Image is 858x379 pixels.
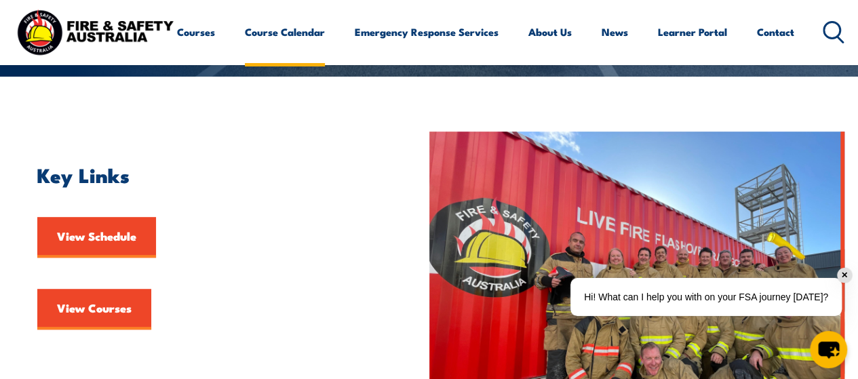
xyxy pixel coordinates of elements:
a: Learner Portal [658,16,727,48]
h2: Key Links [37,165,409,183]
a: Courses [177,16,215,48]
a: Emergency Response Services [355,16,499,48]
a: Contact [757,16,794,48]
a: About Us [528,16,572,48]
button: chat-button [810,331,847,368]
a: Course Calendar [245,16,325,48]
div: ✕ [837,268,852,283]
a: View Courses [37,289,151,330]
div: Hi! What can I help you with on your FSA journey [DATE]? [570,278,842,316]
a: News [602,16,628,48]
a: View Schedule [37,217,156,258]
